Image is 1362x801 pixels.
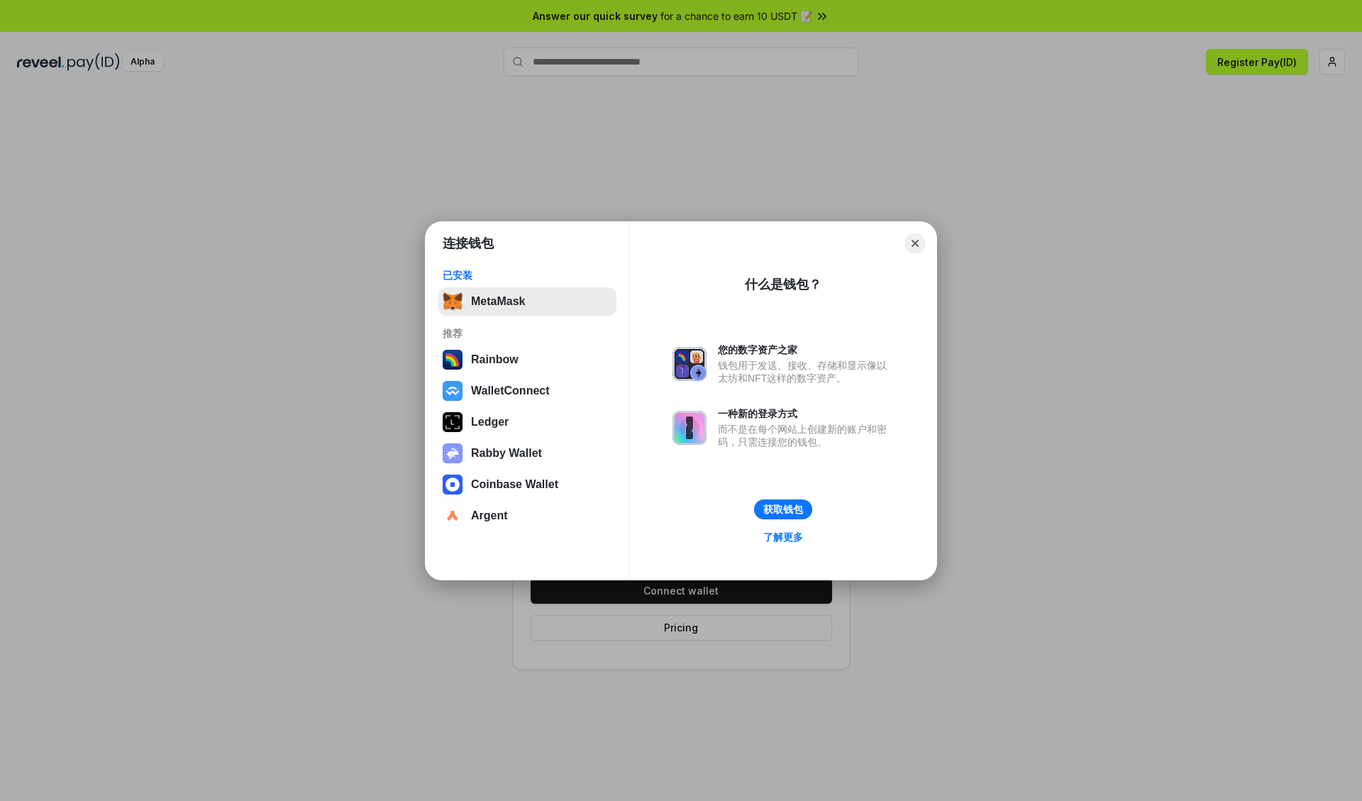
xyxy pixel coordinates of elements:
[471,295,525,308] div: MetaMask
[755,528,812,546] a: 了解更多
[443,327,612,340] div: 推荐
[471,353,519,366] div: Rainbow
[718,343,894,356] div: 您的数字资产之家
[672,347,707,381] img: svg+xml,%3Csvg%20xmlns%3D%22http%3A%2F%2Fwww.w3.org%2F2000%2Fsvg%22%20fill%3D%22none%22%20viewBox...
[718,359,894,385] div: 钱包用于发送、接收、存储和显示像以太坊和NFT这样的数字资产。
[471,385,550,397] div: WalletConnect
[438,287,616,316] button: MetaMask
[438,470,616,499] button: Coinbase Wallet
[443,235,494,252] h1: 连接钱包
[438,377,616,405] button: WalletConnect
[443,381,463,401] img: svg+xml,%3Csvg%20width%3D%2228%22%20height%3D%2228%22%20viewBox%3D%220%200%2028%2028%22%20fill%3D...
[443,443,463,463] img: svg+xml,%3Csvg%20xmlns%3D%22http%3A%2F%2Fwww.w3.org%2F2000%2Fsvg%22%20fill%3D%22none%22%20viewBox...
[471,509,508,522] div: Argent
[443,350,463,370] img: svg+xml,%3Csvg%20width%3D%22120%22%20height%3D%22120%22%20viewBox%3D%220%200%20120%20120%22%20fil...
[471,478,558,491] div: Coinbase Wallet
[443,412,463,432] img: svg+xml,%3Csvg%20xmlns%3D%22http%3A%2F%2Fwww.w3.org%2F2000%2Fsvg%22%20width%3D%2228%22%20height%3...
[443,475,463,495] img: svg+xml,%3Csvg%20width%3D%2228%22%20height%3D%2228%22%20viewBox%3D%220%200%2028%2028%22%20fill%3D...
[443,269,612,282] div: 已安装
[438,439,616,468] button: Rabby Wallet
[443,292,463,311] img: svg+xml,%3Csvg%20fill%3D%22none%22%20height%3D%2233%22%20viewBox%3D%220%200%2035%2033%22%20width%...
[905,233,925,253] button: Close
[763,503,803,516] div: 获取钱包
[745,276,821,293] div: 什么是钱包？
[471,416,509,429] div: Ledger
[672,411,707,445] img: svg+xml,%3Csvg%20xmlns%3D%22http%3A%2F%2Fwww.w3.org%2F2000%2Fsvg%22%20fill%3D%22none%22%20viewBox...
[763,531,803,543] div: 了解更多
[718,423,894,448] div: 而不是在每个网站上创建新的账户和密码，只需连接您的钱包。
[438,408,616,436] button: Ledger
[438,502,616,530] button: Argent
[443,506,463,526] img: svg+xml,%3Csvg%20width%3D%2228%22%20height%3D%2228%22%20viewBox%3D%220%200%2028%2028%22%20fill%3D...
[754,499,812,519] button: 获取钱包
[438,346,616,374] button: Rainbow
[718,407,894,420] div: 一种新的登录方式
[471,447,542,460] div: Rabby Wallet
